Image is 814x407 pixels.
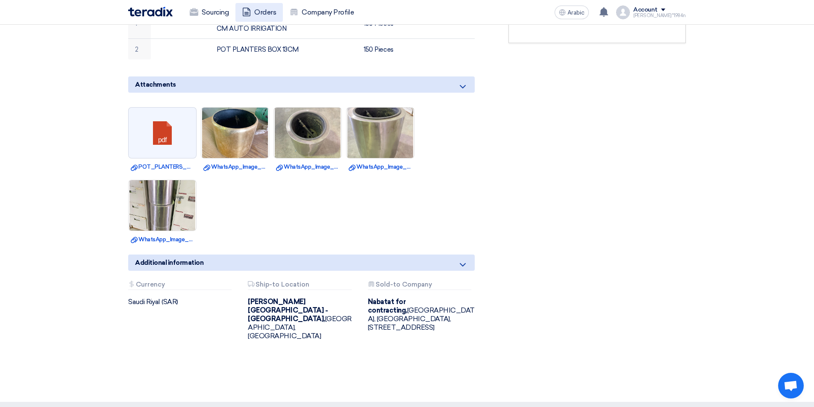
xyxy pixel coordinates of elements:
a: WhatsApp_Image__at__AM.jpeg [349,163,412,171]
a: Orders [235,3,283,22]
font: [PERSON_NAME]*1984n [633,13,686,18]
img: WhatsApp_Image__at__AM_1754226611336.jpeg [274,88,341,178]
font: Attachments [135,81,176,88]
font: 2 [135,46,138,53]
font: POT_PLANTERS_BOX_APPROVED_SUPPLY_REQUEST_.pdf [138,164,299,170]
img: profile_test.png [616,6,630,19]
a: WhatsApp_Image__at__AM.jpeg [276,163,339,171]
button: Arabic [555,6,589,19]
a: POT_PLANTERS_BOX_APPROVED_SUPPLY_REQUEST_.pdf [131,163,194,171]
font: POT PLANTERS STAINLESS STEEL 40 X 40 CM AUTO IRRIGATION [217,15,348,32]
a: Sourcing [183,3,235,22]
font: [GEOGRAPHIC_DATA], [GEOGRAPHIC_DATA], [STREET_ADDRESS] [368,306,475,331]
a: WhatsApp_Image__at__AM.jpeg [203,163,267,171]
font: Sold-to Company [376,281,432,288]
font: Account [633,6,658,13]
font: Saudi Riyal (SAR) [128,298,178,306]
font: WhatsApp_Image__at__AM.jpeg [211,164,300,170]
img: Teradix logo [128,7,173,17]
a: WhatsApp_Image__at__AM.jpeg [131,235,194,244]
font: Currency [136,281,165,288]
font: [PERSON_NAME][GEOGRAPHIC_DATA] - [GEOGRAPHIC_DATA], [248,298,328,323]
div: Open chat [778,373,804,398]
font: Arabic [567,9,585,16]
font: Orders [254,8,276,16]
font: POT PLANTERS BOX 13CM [217,46,299,53]
img: WhatsApp_Image__at__AM_1754226608106.jpeg [201,88,269,178]
font: 150 Pieces [364,46,393,53]
font: Sourcing [202,8,229,16]
font: WhatsApp_Image__at__AM.jpeg [356,164,445,170]
font: Ship-to Location [256,281,309,288]
img: WhatsApp_Image__at__AM_1754226614447.jpeg [347,88,414,178]
font: Nabatat for contracting, [368,298,407,314]
img: WhatsApp_Image__at__AM_1754226617177.jpeg [129,161,196,250]
font: [GEOGRAPHIC_DATA], [GEOGRAPHIC_DATA] [248,315,352,340]
font: WhatsApp_Image__at__AM.jpeg [284,164,372,170]
font: Additional information [135,259,203,266]
font: Company Profile [302,8,354,16]
font: WhatsApp_Image__at__AM.jpeg [138,236,227,243]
